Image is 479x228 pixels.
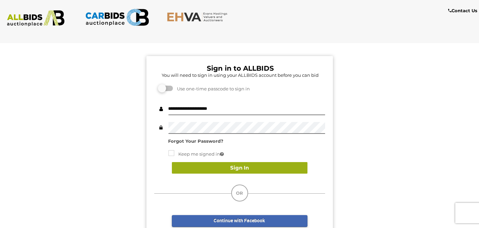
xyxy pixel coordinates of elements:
div: OR [231,185,248,201]
img: CARBIDS.com.au [85,7,149,28]
img: ALLBIDS.com.au [4,10,68,27]
b: Sign in to ALLBIDS [207,64,274,72]
button: Sign In [172,162,307,174]
b: Contact Us [448,8,477,13]
a: Contact Us [448,7,479,15]
a: Forgot Your Password? [168,138,224,144]
a: Continue with Facebook [172,215,307,227]
label: Keep me signed in [168,150,224,158]
img: EHVA.com.au [167,12,231,22]
h5: You will need to sign in using your ALLBIDS account before you can bid [156,73,325,77]
span: Use one-time passcode to sign in [174,86,250,91]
